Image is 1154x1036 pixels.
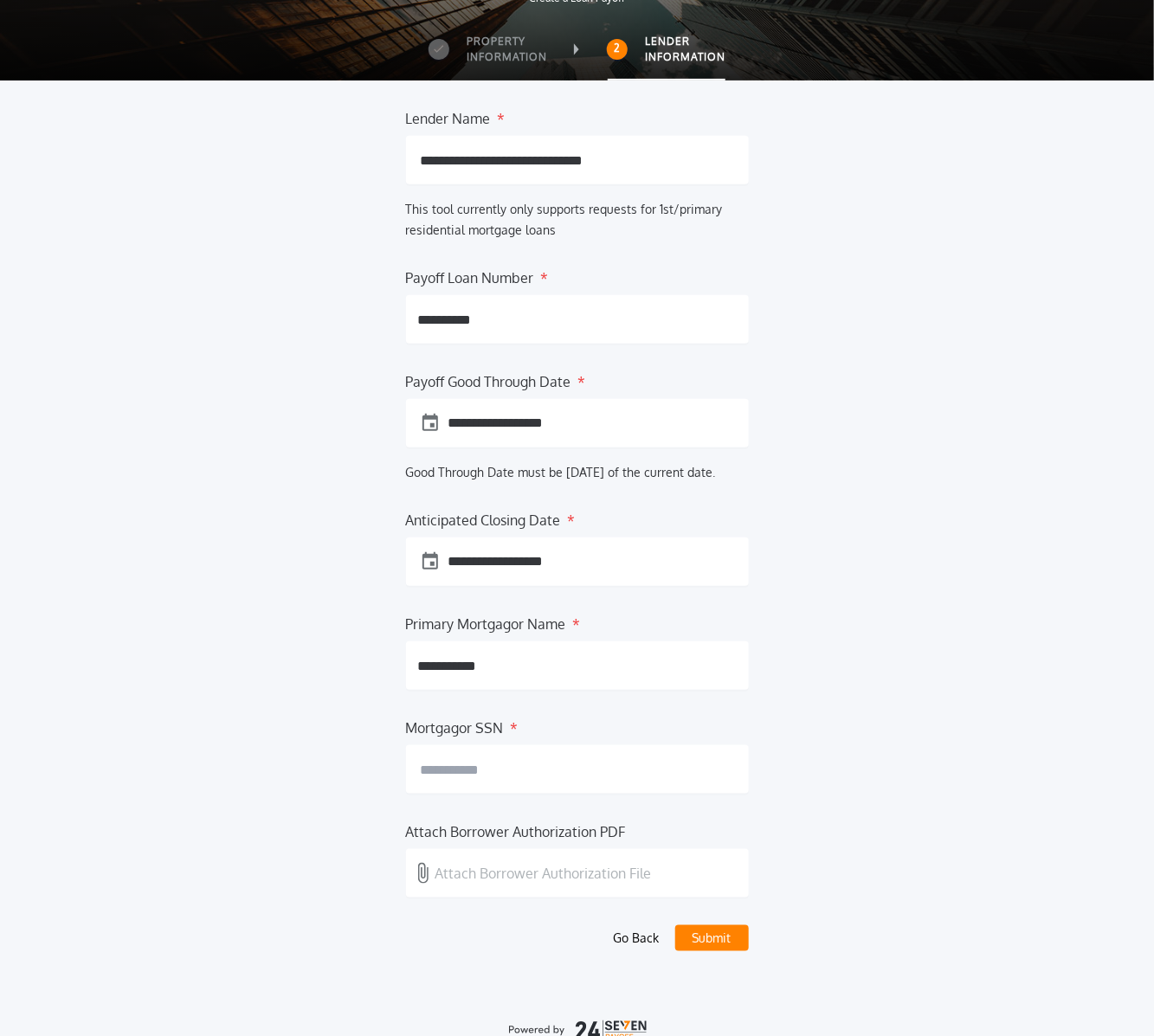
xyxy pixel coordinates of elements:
h2: 2 [615,42,621,55]
label: Lender Information [645,34,725,65]
label: This tool currently only supports requests for 1st/primary residential mortgage loans [406,202,723,237]
label: Property Information [467,34,547,65]
label: Attach Borrower Authorization PDF [406,821,626,835]
label: Anticipated Closing Date [406,510,561,524]
button: Go Back [607,925,667,951]
label: Lender Name [406,108,491,122]
label: Payoff Good Through Date [406,371,571,385]
label: Mortgagor SSN [406,717,504,731]
label: Good Through Date must be [DATE] of the current date. [406,465,716,479]
label: Primary Mortgagor Name [406,614,566,627]
label: Payoff Loan Number [406,267,534,281]
p: Attach Borrower Authorization File [435,863,652,884]
button: Submit [675,925,749,951]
